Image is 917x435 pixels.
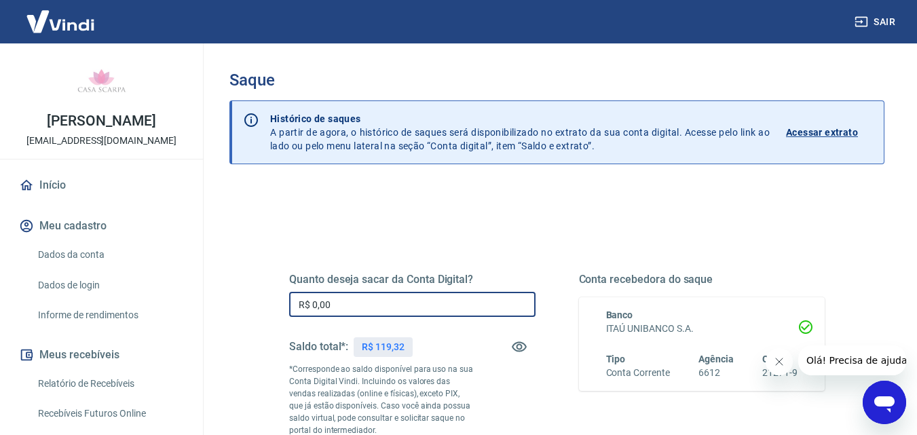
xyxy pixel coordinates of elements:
a: Informe de rendimentos [33,301,187,329]
span: Olá! Precisa de ajuda? [8,10,114,20]
a: Recebíveis Futuros Online [33,400,187,428]
h6: Conta Corrente [606,366,670,380]
iframe: Botão para abrir a janela de mensagens [863,381,906,424]
img: Vindi [16,1,105,42]
h6: ITAÚ UNIBANCO S.A. [606,322,798,336]
iframe: Fechar mensagem [766,348,793,375]
span: Banco [606,309,633,320]
h5: Conta recebedora do saque [579,273,825,286]
p: A partir de agora, o histórico de saques será disponibilizado no extrato da sua conta digital. Ac... [270,112,770,153]
h5: Saldo total*: [289,340,348,354]
a: Início [16,170,187,200]
p: [EMAIL_ADDRESS][DOMAIN_NAME] [26,134,176,148]
p: R$ 119,32 [362,340,405,354]
p: Acessar extrato [786,126,858,139]
img: af710986-67de-4bb0-8f96-3fd4018e5589.jpeg [75,54,129,109]
button: Meus recebíveis [16,340,187,370]
button: Meu cadastro [16,211,187,241]
a: Relatório de Recebíveis [33,370,187,398]
h3: Saque [229,71,884,90]
h5: Quanto deseja sacar da Conta Digital? [289,273,536,286]
p: Histórico de saques [270,112,770,126]
a: Dados da conta [33,241,187,269]
h6: 21271-9 [762,366,798,380]
iframe: Mensagem da empresa [798,345,906,375]
p: [PERSON_NAME] [47,114,155,128]
span: Conta [762,354,788,364]
span: Agência [698,354,734,364]
span: Tipo [606,354,626,364]
h6: 6612 [698,366,734,380]
button: Sair [852,10,901,35]
a: Acessar extrato [786,112,873,153]
a: Dados de login [33,271,187,299]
